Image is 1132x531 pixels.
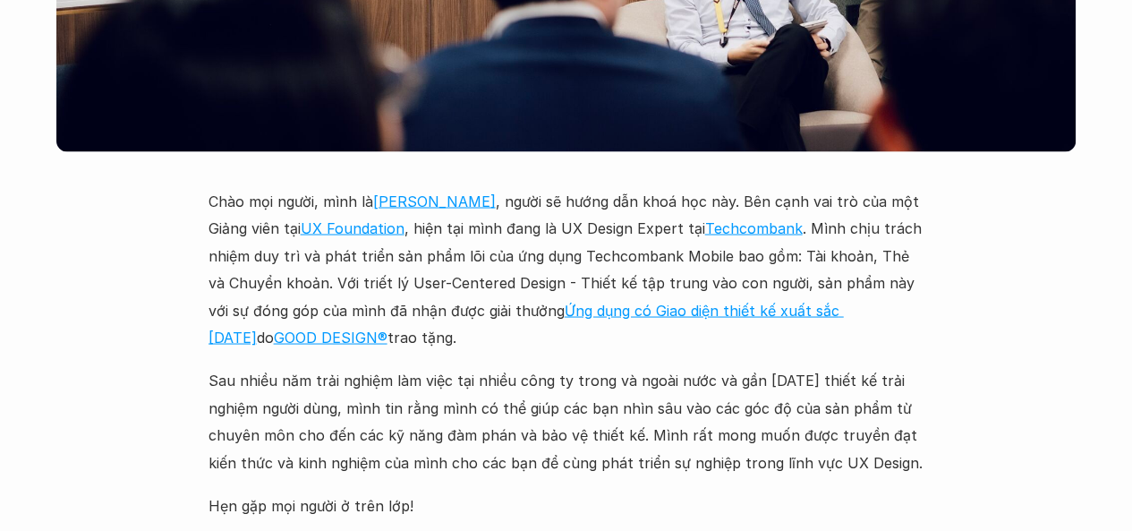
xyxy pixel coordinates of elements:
[705,218,803,236] a: Techcombank
[373,192,496,210] a: [PERSON_NAME]
[209,366,924,475] p: Sau nhiều năm trải nghiệm làm việc tại nhiều công ty trong và ngoài nước và gần [DATE] thiết kế t...
[301,218,404,236] a: UX Foundation
[209,492,924,518] p: Hẹn gặp mọi người ở trên lớp!
[274,328,387,346] a: GOOD DESIGN®
[209,187,924,350] p: Chào mọi người, mình là , người sẽ hướng dẫn khoá học này. Bên cạnh vai trò của một Giảng viên tạ...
